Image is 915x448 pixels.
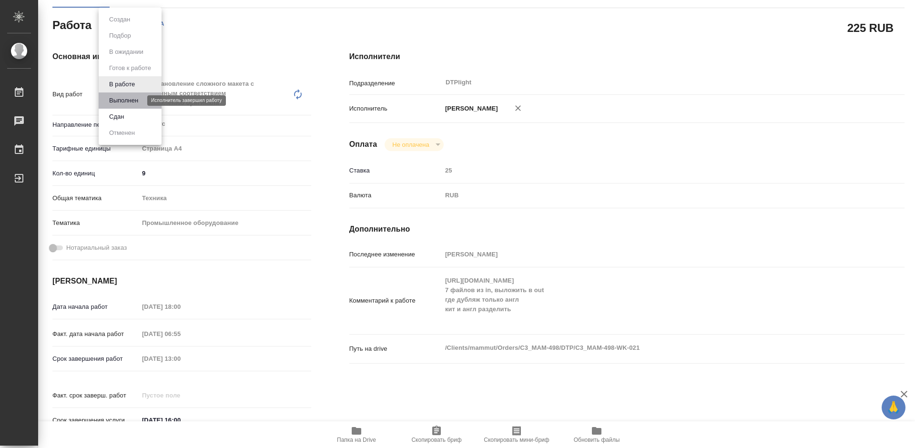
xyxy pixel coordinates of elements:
[106,14,133,25] button: Создан
[106,95,141,106] button: Выполнен
[106,47,146,57] button: В ожидании
[106,31,134,41] button: Подбор
[106,112,127,122] button: Сдан
[106,128,138,138] button: Отменен
[106,79,138,90] button: В работе
[106,63,154,73] button: Готов к работе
